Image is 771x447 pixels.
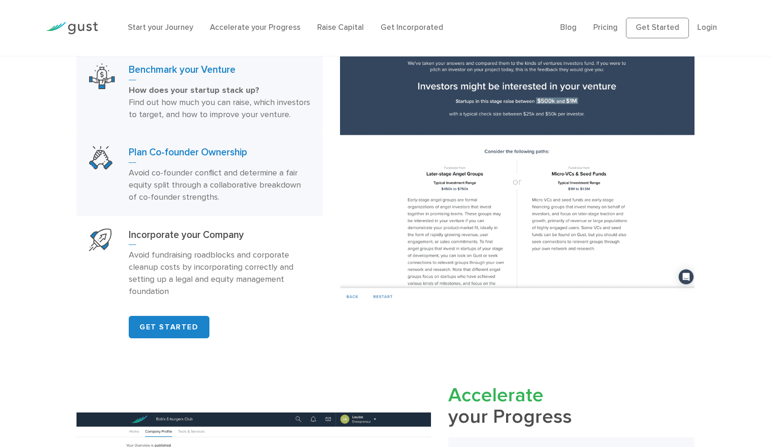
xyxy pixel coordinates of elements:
[626,18,689,38] a: Get Started
[697,23,717,32] a: Login
[129,63,310,80] h3: Benchmark your Venture
[129,146,310,163] h3: Plan Co-founder Ownership
[448,385,695,428] h2: your Progress
[317,23,364,32] a: Raise Capital
[129,316,209,338] a: GET STARTED
[340,32,695,305] img: Benchmark your Venture
[76,51,323,133] a: Benchmark Your VentureBenchmark your VentureHow does your startup stack up? Find out how much you...
[128,23,193,32] a: Start your Journey
[210,23,300,32] a: Accelerate your Progress
[448,384,543,407] span: Accelerate
[89,63,115,89] img: Benchmark Your Venture
[129,229,310,245] h3: Incorporate your Company
[381,23,443,32] a: Get Incorporated
[129,98,310,119] span: Find out how much you can raise, which investors to target, and how to improve your venture.
[129,167,310,203] p: Avoid co-founder conflict and determine a fair equity split through a collaborative breakdown of ...
[129,249,310,298] p: Avoid fundraising roadblocks and corporate cleanup costs by incorporating correctly and setting u...
[89,146,112,169] img: Plan Co Founder Ownership
[46,22,98,35] img: Gust Logo
[593,23,618,32] a: Pricing
[76,133,323,216] a: Plan Co Founder OwnershipPlan Co-founder OwnershipAvoid co-founder conflict and determine a fair ...
[560,23,577,32] a: Blog
[89,229,111,251] img: Start Your Company
[129,85,259,95] strong: How does your startup stack up?
[76,216,323,311] a: Start Your CompanyIncorporate your CompanyAvoid fundraising roadblocks and corporate cleanup cost...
